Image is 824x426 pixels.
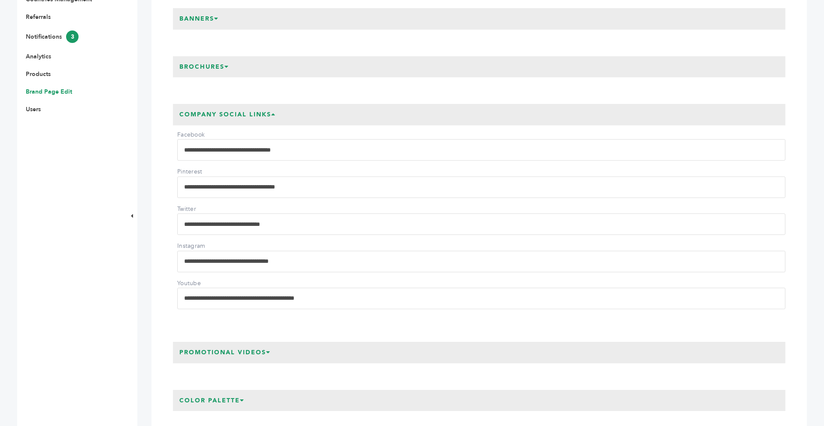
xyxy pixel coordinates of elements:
[26,88,72,96] a: Brand Page Edit
[177,167,237,176] label: Pinterest
[177,242,237,250] label: Instagram
[26,70,51,78] a: Products
[26,33,79,41] a: Notifications3
[66,30,79,43] span: 3
[173,390,251,411] h3: Color Palette
[26,105,41,113] a: Users
[177,131,237,139] label: Facebook
[173,56,236,78] h3: Brochures
[173,8,225,30] h3: Banners
[26,13,51,21] a: Referrals
[173,104,282,125] h3: Company Social Links
[26,52,51,61] a: Analytics
[177,205,237,213] label: Twitter
[177,279,237,288] label: Youtube
[173,342,277,363] h3: Promotional Videos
